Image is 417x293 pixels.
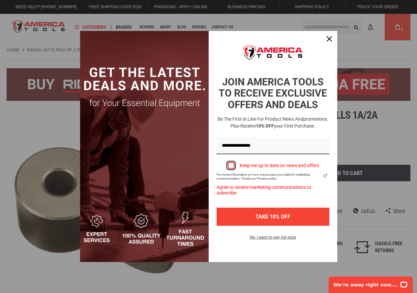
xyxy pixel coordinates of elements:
[217,137,329,154] input: Email field
[217,181,329,200] div: Agree to receive marketing communications to subscribe.
[215,116,331,130] h3: Be the first in line for product news and
[256,123,274,129] strong: 10% OFF
[321,31,337,47] button: Close
[321,172,329,180] svg: link icon
[327,36,332,42] svg: close icon
[240,163,319,168] div: Keep me up to date on news and offers
[321,172,329,180] a: Read our Privacy Policy
[219,76,327,110] strong: JOIN AMERICA TOOLS TO RECEIVE EXCLUSIVE OFFERS AND DEALS
[324,272,417,293] iframe: LiveChat chat widget
[245,234,301,245] button: No, I want to pay full price
[217,173,321,181] span: For more information on how we process your data for marketing communication. Check our Privacy p...
[217,208,329,226] button: TAKE 10% OFF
